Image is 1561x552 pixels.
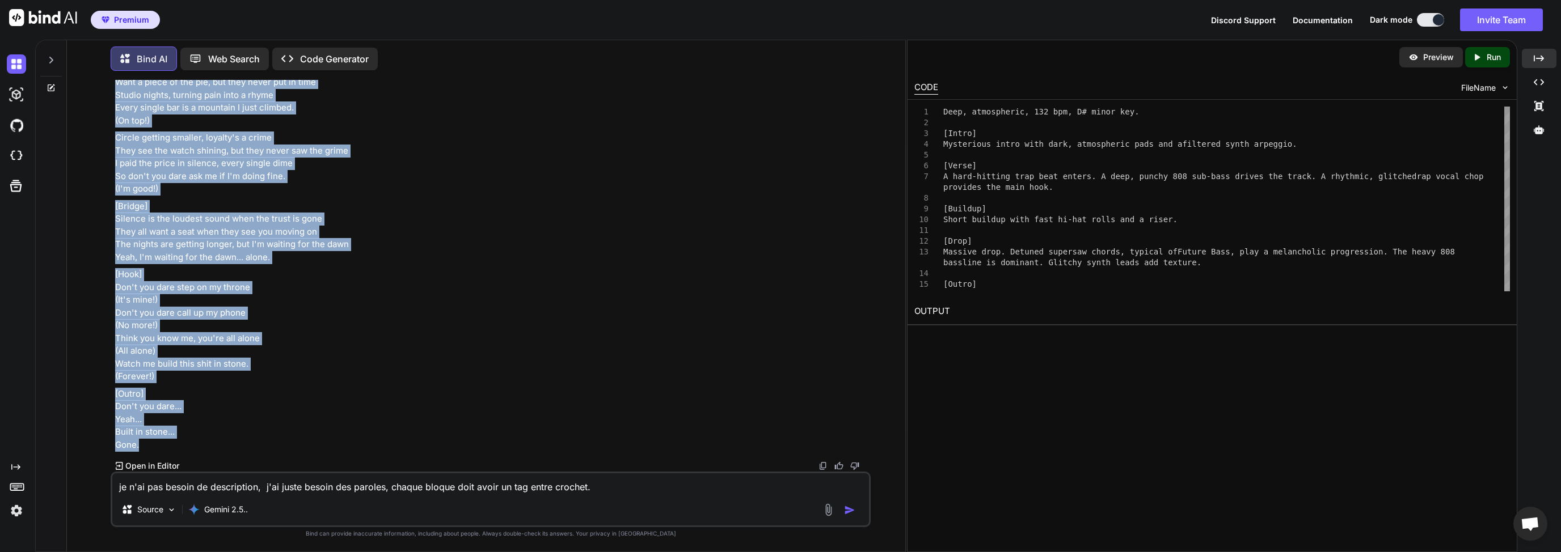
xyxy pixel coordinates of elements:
span: [Drop] [943,236,972,245]
div: 8 [914,193,929,203]
p: [Verse 2] They love you when you're down, hate you when you climb (Hate that) Want a piece of the... [115,38,868,128]
div: 9 [914,203,929,214]
div: Ouvrir le chat [1513,507,1547,541]
img: premium [102,16,109,23]
img: attachment [822,503,835,516]
span: [Outro] [943,279,977,288]
p: Bind AI [137,52,167,66]
p: Run [1487,52,1501,63]
span: [Intro] [943,129,977,138]
div: 13 [914,247,929,257]
span: Future Bass, play a melancholic progression. The h [1178,247,1416,256]
div: 11 [914,225,929,236]
p: Bind can provide inaccurate information, including about people. Always double-check its answers.... [111,529,871,538]
span: 8 sub-bass drives the track. A rhythmic, glitched [1182,172,1416,181]
span: provides the main hook. [943,182,1053,192]
span: Deep, atmospheric, 132 bpm, D# minor key. [943,107,1140,116]
div: 14 [914,268,929,279]
p: Open in Editor [125,460,179,472]
p: Source [137,504,163,515]
div: 3 [914,128,929,139]
div: 5 [914,150,929,160]
div: 15 [914,279,929,290]
div: 10 [914,214,929,225]
span: Massive drop. Detuned supersaw chords, typical of [943,247,1178,256]
span: The beat deconstructs, leaving the atmospheric pad [943,290,1182,299]
img: Bind AI [9,9,77,26]
div: 2 [914,117,929,128]
div: 6 [914,160,929,171]
img: chevron down [1500,83,1510,92]
span: Short buildup with fast hi-hat rolls and a riser. [943,215,1178,224]
img: preview [1408,52,1419,62]
img: dislike [850,461,859,470]
span: Mysterious intro with dark, atmospheric pads and a [943,139,1182,148]
button: premiumPremium [91,11,160,29]
img: Gemini 2.5 Pro [188,504,200,515]
img: cloudideIcon [7,146,26,165]
img: darkChat [7,54,26,74]
p: [Hook] Don't you dare step on my throne (It's mine!) Don't you dare call up my phone (No more!) T... [115,268,868,383]
div: 12 [914,236,929,247]
div: CODE [914,81,938,95]
img: settings [7,501,26,520]
button: Invite Team [1460,9,1543,31]
span: filtered synth arpeggio. [1182,139,1297,148]
span: A hard-hitting trap beat enters. A deep, punchy 80 [943,172,1182,181]
p: [Outro] Don't you dare... Yeah... Built in stone... Gone. [115,388,868,452]
img: icon [844,504,855,516]
div: 4 [914,139,929,150]
img: githubDark [7,116,26,135]
p: Circle getting smaller, loyalty's a crime They see the watch shining, but they never saw the grim... [115,131,868,196]
p: Web Search [208,52,260,66]
span: eavy 808 [1416,247,1454,256]
img: darkAi-studio [7,85,26,104]
span: FileName [1461,82,1496,94]
button: Discord Support [1211,14,1276,26]
span: bassline is dominant. Glitchy synth leads add text [943,258,1182,267]
p: Code Generator [300,52,369,66]
p: Gemini 2.5.. [204,504,248,515]
div: 7 [914,171,929,182]
div: 16 [914,290,929,300]
span: ure. [1182,258,1201,267]
span: Discord Support [1211,15,1276,25]
h2: OUTPUT [908,298,1517,325]
p: Preview [1423,52,1454,63]
div: 1 [914,107,929,117]
img: Pick Models [167,505,176,515]
img: copy [819,461,828,470]
p: [Bridge] Silence is the loudest sound when the trust is gone They all want a seat when they see y... [115,200,868,264]
span: Documentation [1293,15,1353,25]
span: [Verse] [943,161,977,170]
span: [Buildup] [943,204,986,213]
span: Premium [114,14,149,26]
span: s and a fading 808 note. [1182,290,1297,299]
span: rap vocal chop [1416,172,1483,181]
button: Documentation [1293,14,1353,26]
img: like [834,461,843,470]
span: Dark mode [1370,14,1412,26]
